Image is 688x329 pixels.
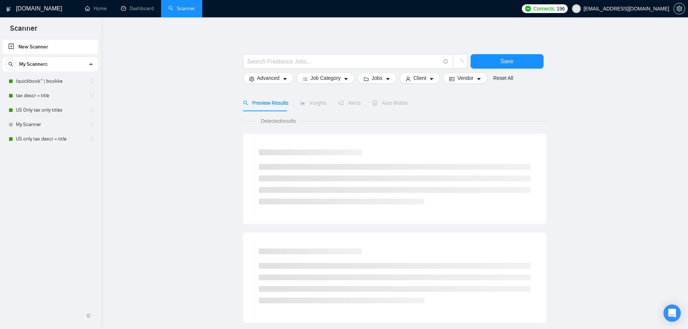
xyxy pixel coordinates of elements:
[5,62,16,67] span: search
[247,57,440,66] input: Search Freelance Jobs...
[443,59,448,64] span: info-circle
[557,5,564,13] span: 196
[249,76,254,82] span: setting
[89,122,95,127] span: holder
[414,74,427,82] span: Client
[3,57,98,146] li: My Scanners
[89,78,95,84] span: holder
[311,74,341,82] span: Job Category
[89,93,95,99] span: holder
[533,5,555,13] span: Connects:
[300,100,327,106] span: Insights
[8,40,92,54] a: New Scanner
[457,74,473,82] span: Vendor
[168,5,195,12] a: searchScanner
[282,76,287,82] span: caret-down
[303,76,308,82] span: bars
[121,5,154,12] a: dashboardDashboard
[343,76,349,82] span: caret-down
[3,40,98,54] li: New Scanner
[16,88,85,103] a: tax descr + title
[16,74,85,88] a: (quickbook* | bookke
[89,136,95,142] span: holder
[257,74,280,82] span: Advanced
[372,100,408,106] span: Auto Bidder
[86,312,93,319] span: double-left
[297,72,355,84] button: barsJob Categorycaret-down
[385,76,390,82] span: caret-down
[525,6,531,12] img: upwork-logo.png
[243,72,294,84] button: settingAdvancedcaret-down
[89,107,95,113] span: holder
[674,6,685,12] a: setting
[338,100,361,106] span: Alerts
[243,100,248,105] span: search
[457,59,463,66] span: loading
[243,100,289,106] span: Preview Results
[449,76,454,82] span: idcard
[476,76,481,82] span: caret-down
[4,23,43,38] span: Scanner
[471,54,544,69] button: Save
[16,117,85,132] a: My Scanner
[674,3,685,14] button: setting
[399,72,441,84] button: userClientcaret-down
[364,76,369,82] span: folder
[16,132,85,146] a: US only tax descr + title
[85,5,107,12] a: homeHome
[256,117,301,125] span: Detected results
[574,6,579,11] span: user
[16,103,85,117] a: US Only tax only titles
[300,100,305,105] span: area-chart
[493,74,513,82] a: Reset All
[338,100,343,105] span: notification
[6,3,11,15] img: logo
[358,72,397,84] button: folderJobscaret-down
[5,59,17,70] button: search
[663,304,681,322] div: Open Intercom Messenger
[19,57,48,72] span: My Scanners
[372,100,377,105] span: robot
[429,76,434,82] span: caret-down
[500,57,513,66] span: Save
[443,72,487,84] button: idcardVendorcaret-down
[372,74,382,82] span: Jobs
[406,76,411,82] span: user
